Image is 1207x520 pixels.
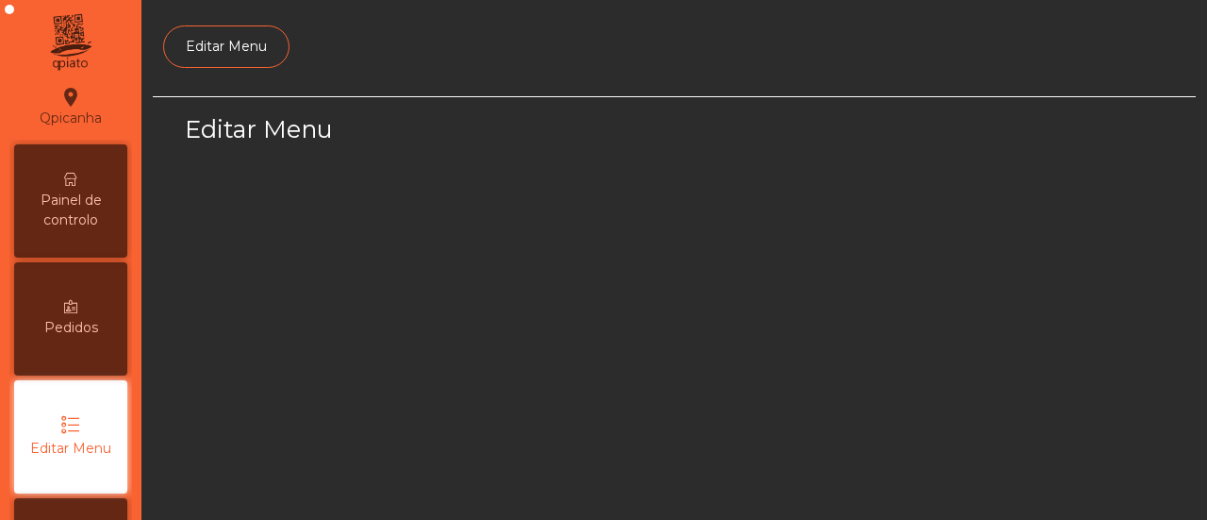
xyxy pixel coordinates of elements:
[163,25,289,68] a: Editar Menu
[40,83,102,130] div: Qpicanha
[59,86,82,109] i: location_on
[185,112,670,146] h3: Editar Menu
[30,439,111,459] span: Editar Menu
[19,191,123,230] span: Painel de controlo
[44,318,98,338] span: Pedidos
[47,9,93,75] img: qpiato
